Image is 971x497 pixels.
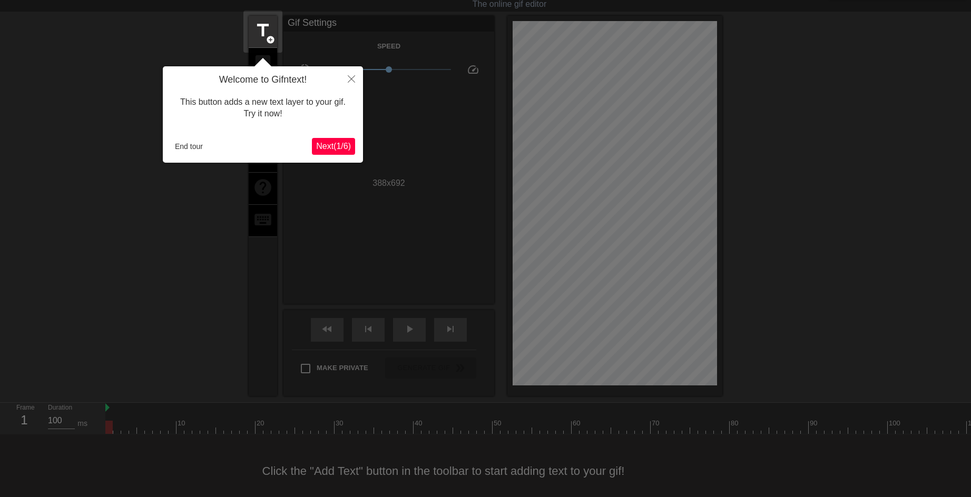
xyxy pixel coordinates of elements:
[171,86,355,131] div: This button adds a new text layer to your gif. Try it now!
[316,142,351,151] span: Next ( 1 / 6 )
[171,138,207,154] button: End tour
[171,74,355,86] h4: Welcome to Gifntext!
[312,138,355,155] button: Next
[340,66,363,91] button: Close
